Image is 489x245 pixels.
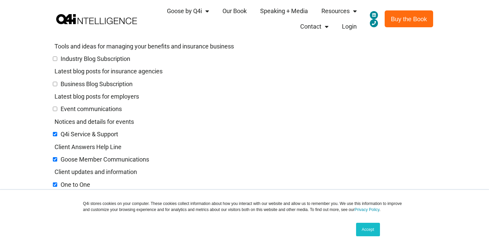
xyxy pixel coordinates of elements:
[253,3,315,19] a: Speaking + Media
[338,161,489,245] iframe: Chat Widget
[61,80,133,87] span: Business Blog Subscription
[56,14,137,24] img: Q4 Intelligence
[61,55,130,62] span: Industry Blog Subscription
[53,90,436,104] p: Latest blog posts for employers
[53,140,436,154] p: Client Answers Help Line
[61,181,90,188] span: One to One
[61,156,149,163] span: Goose Member Communications
[385,10,433,27] a: Buy the Book
[391,16,427,23] span: Buy the Book
[216,3,253,19] a: Our Book
[293,19,335,34] a: Contact
[53,64,436,78] p: Latest blog posts for insurance agencies
[315,3,363,19] a: Resources
[53,165,436,179] p: Client updates and information
[61,105,122,112] span: Event communications
[53,39,436,54] p: Tools and ideas for managing your benefits and insurance business
[61,131,118,138] span: Q4i Service & Support
[335,19,363,34] a: Login
[83,197,406,217] p: Q4i stores cookies on your computer. These cookies collect information about how you interact wit...
[137,3,364,34] nav: Main menu
[160,3,216,19] a: Goose by Q4i
[53,115,436,129] p: Notices and details for events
